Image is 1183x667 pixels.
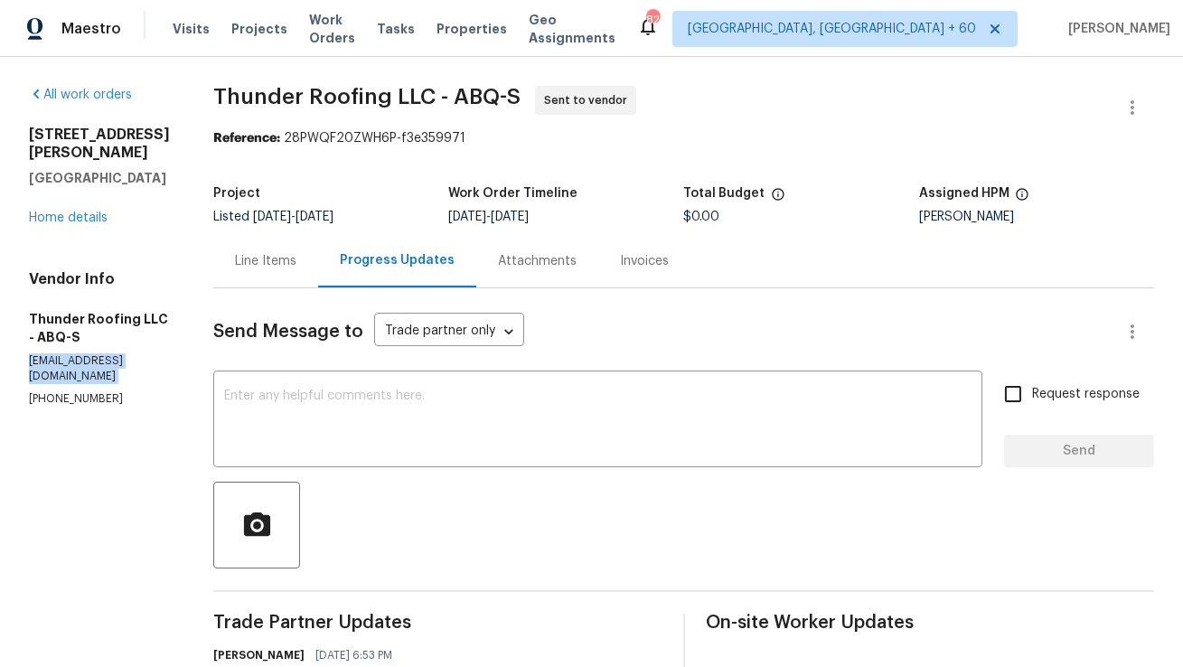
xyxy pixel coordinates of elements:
span: On-site Worker Updates [707,614,1155,632]
h5: Total Budget [684,187,765,200]
div: Line Items [235,252,296,270]
span: Send Message to [213,323,363,341]
div: Invoices [620,252,669,270]
span: [PERSON_NAME] [1061,20,1170,38]
div: Trade partner only [374,317,524,347]
span: Projects [231,20,287,38]
span: Properties [437,20,507,38]
span: Geo Assignments [529,11,615,47]
h5: Project [213,187,260,200]
div: 28PWQF20ZWH6P-f3e359971 [213,129,1154,147]
p: [PHONE_NUMBER] [29,391,170,407]
span: Visits [173,20,210,38]
h4: Vendor Info [29,270,170,288]
span: [DATE] [253,211,291,223]
div: 827 [646,11,659,29]
span: Tasks [377,23,415,35]
h2: [STREET_ADDRESS][PERSON_NAME] [29,126,170,162]
span: The hpm assigned to this work order. [1015,187,1029,211]
p: [EMAIL_ADDRESS][DOMAIN_NAME] [29,353,170,384]
span: [DATE] [448,211,486,223]
div: Attachments [498,252,577,270]
span: - [253,211,333,223]
span: Sent to vendor [544,91,634,109]
div: Progress Updates [340,251,455,269]
span: $0.00 [684,211,720,223]
span: Request response [1032,385,1140,404]
span: The total cost of line items that have been proposed by Opendoor. This sum includes line items th... [771,187,785,211]
h6: [PERSON_NAME] [213,646,305,664]
span: [DATE] [296,211,333,223]
a: All work orders [29,89,132,101]
span: Listed [213,211,333,223]
h5: [GEOGRAPHIC_DATA] [29,169,170,187]
h5: Assigned HPM [919,187,1009,200]
span: Trade Partner Updates [213,614,662,632]
a: Home details [29,211,108,224]
span: [DATE] 6:53 PM [315,646,392,664]
div: [PERSON_NAME] [919,211,1154,223]
h5: Thunder Roofing LLC - ABQ-S [29,310,170,346]
span: Thunder Roofing LLC - ABQ-S [213,86,521,108]
span: Work Orders [309,11,355,47]
span: [DATE] [491,211,529,223]
span: [GEOGRAPHIC_DATA], [GEOGRAPHIC_DATA] + 60 [688,20,976,38]
span: - [448,211,529,223]
b: Reference: [213,132,280,145]
span: Maestro [61,20,121,38]
h5: Work Order Timeline [448,187,577,200]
